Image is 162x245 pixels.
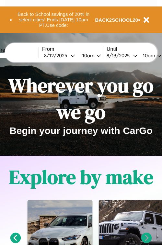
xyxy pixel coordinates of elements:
div: 8 / 13 / 2025 [107,52,133,59]
b: BACK2SCHOOL20 [95,17,138,23]
label: From [42,46,103,52]
div: 10am [140,52,157,59]
div: 8 / 12 / 2025 [44,52,70,59]
h1: Explore by make [9,164,153,190]
button: Back to School savings of 20% in select cities! Ends [DATE] 10am PT.Use code: [12,10,95,30]
div: 10am [79,52,96,59]
button: 8/12/2025 [42,52,77,59]
button: 10am [77,52,103,59]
